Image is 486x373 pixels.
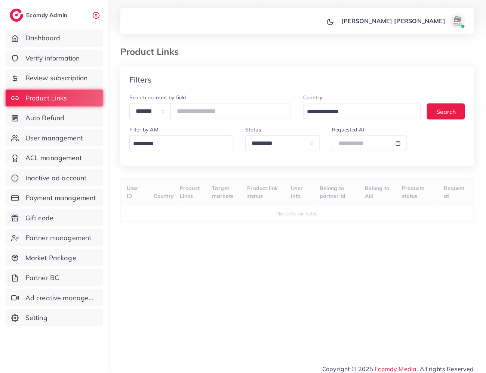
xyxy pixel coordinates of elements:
span: Partner BC [25,273,59,283]
p: [PERSON_NAME] [PERSON_NAME] [341,16,445,25]
a: Dashboard [6,29,103,47]
a: Verify information [6,50,103,67]
span: Auto Refund [25,113,65,123]
a: logoEcomdy Admin [10,9,69,22]
a: Payment management [6,189,103,206]
a: ACL management [6,149,103,167]
span: Inactive ad account [25,173,87,183]
span: Product Links [25,93,67,103]
input: Search for option [130,138,229,150]
span: User management [25,133,83,143]
a: User management [6,130,103,147]
a: Product Links [6,90,103,107]
a: Setting [6,309,103,326]
img: avatar [450,13,465,28]
a: Partner BC [6,269,103,286]
span: Gift code [25,213,53,223]
div: Search for option [303,103,421,119]
a: Market Package [6,249,103,267]
a: Ad creative management [6,289,103,307]
a: Inactive ad account [6,170,103,187]
a: Gift code [6,209,103,227]
a: Review subscription [6,69,103,87]
span: Review subscription [25,73,88,83]
a: Partner management [6,229,103,246]
input: Search for option [304,106,411,118]
span: Verify information [25,53,80,63]
span: ACL management [25,153,82,163]
span: Ad creative management [25,293,97,303]
a: [PERSON_NAME] [PERSON_NAME]avatar [337,13,468,28]
span: Payment management [25,193,96,203]
img: logo [10,9,23,22]
a: Auto Refund [6,109,103,127]
h2: Ecomdy Admin [26,12,69,19]
span: Dashboard [25,33,60,43]
div: Search for option [129,135,233,151]
span: Partner management [25,233,92,243]
span: Setting [25,313,47,323]
span: Market Package [25,253,76,263]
